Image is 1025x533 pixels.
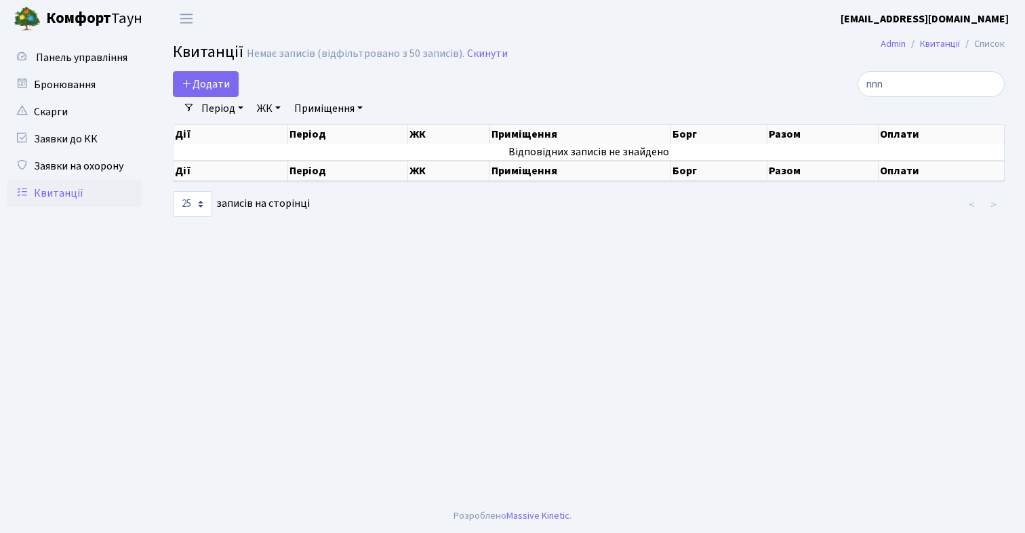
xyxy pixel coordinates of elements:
select: записів на сторінці [173,191,212,217]
th: Приміщення [490,125,671,144]
a: Додати [173,71,239,97]
a: Заявки на охорону [7,153,142,180]
a: Квитанції [7,180,142,207]
b: [EMAIL_ADDRESS][DOMAIN_NAME] [841,12,1009,26]
img: logo.png [14,5,41,33]
th: Період [288,125,408,144]
a: Квитанції [920,37,960,51]
th: ЖК [408,161,489,181]
th: Оплати [879,161,1005,181]
label: записів на сторінці [173,191,310,217]
span: Таун [46,7,142,31]
a: Скинути [467,47,508,60]
th: ЖК [408,125,489,144]
th: Період [288,161,408,181]
th: Приміщення [490,161,671,181]
th: Борг [671,161,768,181]
span: Додати [182,77,230,92]
div: Розроблено . [454,509,571,524]
li: Список [960,37,1005,52]
th: Дії [174,161,288,181]
a: Massive Kinetic [506,509,569,523]
button: Переключити навігацію [169,7,203,30]
a: ЖК [252,97,286,120]
a: Скарги [7,98,142,125]
span: Панель управління [36,50,127,65]
th: Разом [767,125,879,144]
a: [EMAIL_ADDRESS][DOMAIN_NAME] [841,11,1009,27]
a: Заявки до КК [7,125,142,153]
div: Немає записів (відфільтровано з 50 записів). [247,47,464,60]
a: Admin [881,37,906,51]
a: Період [196,97,249,120]
nav: breadcrumb [860,30,1025,58]
a: Бронювання [7,71,142,98]
th: Борг [671,125,768,144]
input: Пошук... [858,71,1005,97]
th: Дії [174,125,288,144]
b: Комфорт [46,7,111,29]
th: Разом [767,161,879,181]
th: Оплати [879,125,1005,144]
span: Квитанції [173,40,243,64]
a: Приміщення [289,97,368,120]
td: Відповідних записів не знайдено [174,144,1005,160]
a: Панель управління [7,44,142,71]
